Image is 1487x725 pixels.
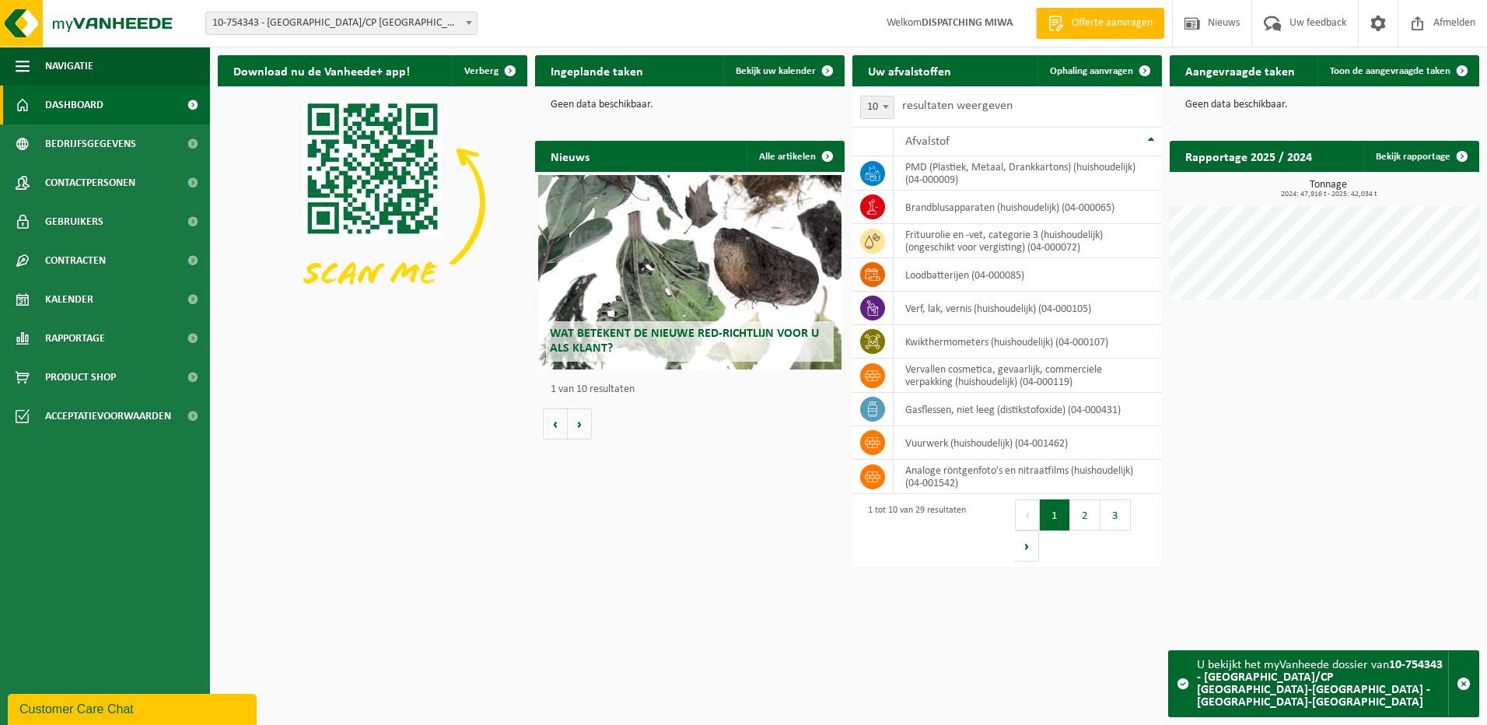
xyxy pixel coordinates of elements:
td: gasflessen, niet leeg (distikstofoxide) (04-000431) [894,393,1162,426]
span: Rapportage [45,319,105,358]
span: Toon de aangevraagde taken [1330,66,1450,76]
button: Next [1015,531,1039,562]
td: frituurolie en -vet, categorie 3 (huishoudelijk) (ongeschikt voor vergisting) (04-000072) [894,224,1162,258]
span: Gebruikers [45,202,103,241]
td: vuurwerk (huishoudelijk) (04-001462) [894,426,1162,460]
span: Afvalstof [905,135,950,148]
a: Bekijk uw kalender [723,55,843,86]
span: Acceptatievoorwaarden [45,397,171,436]
span: 10-754343 - MIWA/CP NIEUWKERKEN-WAAS - NIEUWKERKEN-WAAS [206,12,477,34]
a: Bekijk rapportage [1363,141,1478,172]
p: Geen data beschikbaar. [1185,100,1464,110]
span: Bedrijfsgegevens [45,124,136,163]
img: Download de VHEPlus App [218,86,527,319]
td: kwikthermometers (huishoudelijk) (04-000107) [894,325,1162,359]
h2: Uw afvalstoffen [852,55,967,86]
div: U bekijkt het myVanheede dossier van [1197,651,1448,716]
span: Wat betekent de nieuwe RED-richtlijn voor u als klant? [550,327,819,355]
td: verf, lak, vernis (huishoudelijk) (04-000105) [894,292,1162,325]
a: Alle artikelen [747,141,843,172]
td: PMD (Plastiek, Metaal, Drankkartons) (huishoudelijk) (04-000009) [894,156,1162,191]
span: Offerte aanvragen [1068,16,1156,31]
strong: DISPATCHING MIWA [922,17,1013,29]
span: Bekijk uw kalender [736,66,816,76]
button: Vorige [543,408,568,440]
h2: Download nu de Vanheede+ app! [218,55,425,86]
span: Contracten [45,241,106,280]
span: Ophaling aanvragen [1050,66,1133,76]
span: 10 [860,96,894,119]
span: 10 [861,96,894,118]
td: loodbatterijen (04-000085) [894,258,1162,292]
button: Volgende [568,408,592,440]
span: Verberg [464,66,499,76]
td: vervallen cosmetica, gevaarlijk, commerciele verpakking (huishoudelijk) (04-000119) [894,359,1162,393]
button: 3 [1100,499,1131,531]
button: 1 [1040,499,1070,531]
strong: 10-754343 - [GEOGRAPHIC_DATA]/CP [GEOGRAPHIC_DATA]-[GEOGRAPHIC_DATA] - [GEOGRAPHIC_DATA]-[GEOGRAP... [1197,659,1443,709]
h2: Aangevraagde taken [1170,55,1310,86]
a: Wat betekent de nieuwe RED-richtlijn voor u als klant? [538,175,841,370]
td: brandblusapparaten (huishoudelijk) (04-000065) [894,191,1162,224]
h2: Ingeplande taken [535,55,659,86]
h3: Tonnage [1177,180,1479,198]
span: Contactpersonen [45,163,135,202]
span: Product Shop [45,358,116,397]
h2: Rapportage 2025 / 2024 [1170,141,1328,171]
span: 10-754343 - MIWA/CP NIEUWKERKEN-WAAS - NIEUWKERKEN-WAAS [205,12,478,35]
span: Kalender [45,280,93,319]
td: analoge röntgenfoto’s en nitraatfilms (huishoudelijk) (04-001542) [894,460,1162,494]
iframe: chat widget [8,691,260,725]
div: 1 tot 10 van 29 resultaten [860,498,966,563]
span: Navigatie [45,47,93,86]
p: Geen data beschikbaar. [551,100,829,110]
p: 1 van 10 resultaten [551,384,837,395]
span: 2024: 47,916 t - 2025: 42,034 t [1177,191,1479,198]
span: Dashboard [45,86,103,124]
button: Previous [1015,499,1040,531]
a: Offerte aanvragen [1036,8,1164,39]
h2: Nieuws [535,141,605,171]
button: Verberg [452,55,526,86]
a: Ophaling aanvragen [1037,55,1160,86]
label: resultaten weergeven [902,100,1013,112]
button: 2 [1070,499,1100,531]
a: Toon de aangevraagde taken [1317,55,1478,86]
